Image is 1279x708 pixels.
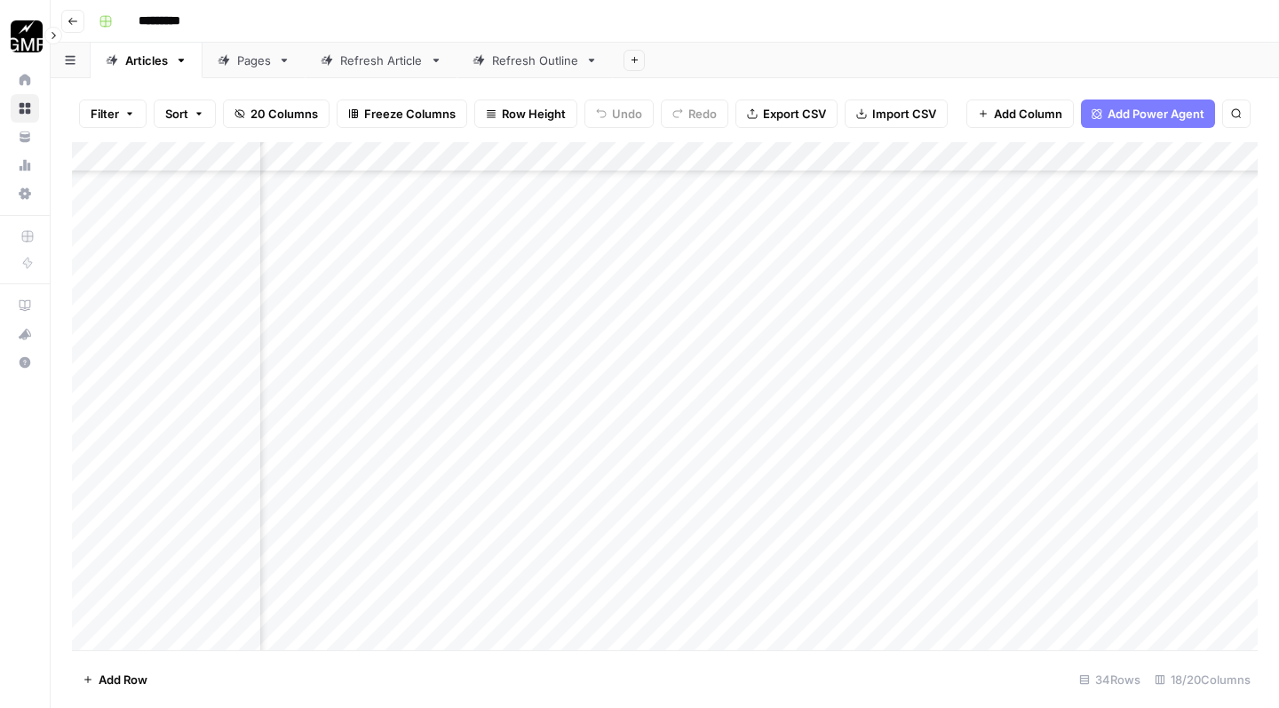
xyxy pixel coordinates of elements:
a: Browse [11,94,39,123]
button: Sort [154,99,216,128]
div: 18/20 Columns [1148,665,1258,694]
a: Settings [11,179,39,208]
div: Refresh Outline [492,52,578,69]
button: Redo [661,99,728,128]
button: Undo [584,99,654,128]
button: Add Column [966,99,1074,128]
span: Add Row [99,671,147,688]
div: Articles [125,52,168,69]
button: 20 Columns [223,99,330,128]
span: Sort [165,105,188,123]
button: Add Row [72,665,158,694]
a: AirOps Academy [11,291,39,320]
button: Workspace: Growth Marketing Pro [11,14,39,59]
a: Your Data [11,123,39,151]
span: Add Column [994,105,1062,123]
span: Row Height [502,105,566,123]
a: Home [11,66,39,94]
button: Import CSV [845,99,948,128]
button: Export CSV [735,99,838,128]
span: Redo [688,105,717,123]
a: Usage [11,151,39,179]
span: Export CSV [763,105,826,123]
span: Add Power Agent [1108,105,1204,123]
button: Help + Support [11,348,39,377]
a: Refresh Outline [457,43,613,78]
button: Add Power Agent [1081,99,1215,128]
span: Filter [91,105,119,123]
button: Row Height [474,99,577,128]
a: Pages [203,43,306,78]
span: 20 Columns [250,105,318,123]
button: What's new? [11,320,39,348]
div: What's new? [12,321,38,347]
span: Freeze Columns [364,105,456,123]
div: Pages [237,52,271,69]
a: Refresh Article [306,43,457,78]
a: Articles [91,43,203,78]
span: Import CSV [872,105,936,123]
button: Filter [79,99,147,128]
img: Growth Marketing Pro Logo [11,20,43,52]
span: Undo [612,105,642,123]
div: 34 Rows [1072,665,1148,694]
button: Freeze Columns [337,99,467,128]
div: Refresh Article [340,52,423,69]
